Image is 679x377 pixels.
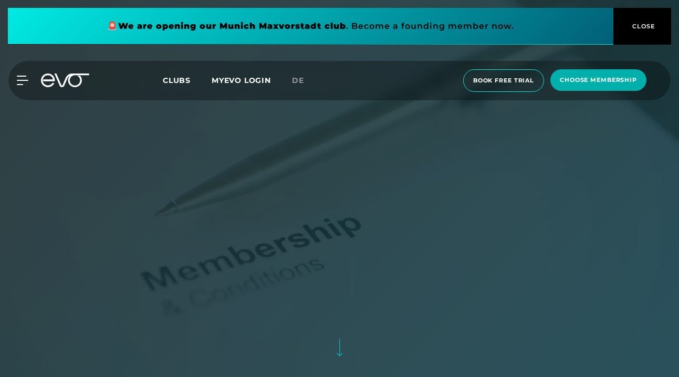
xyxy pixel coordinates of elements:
[163,76,191,85] span: Clubs
[560,76,637,85] span: choose membership
[292,76,304,85] span: de
[613,8,671,45] button: CLOSE
[547,69,650,92] a: choose membership
[460,69,547,92] a: book free trial
[630,22,655,31] span: CLOSE
[163,75,212,85] a: Clubs
[473,76,534,85] span: book free trial
[212,76,271,85] a: MYEVO LOGIN
[292,75,317,87] a: de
